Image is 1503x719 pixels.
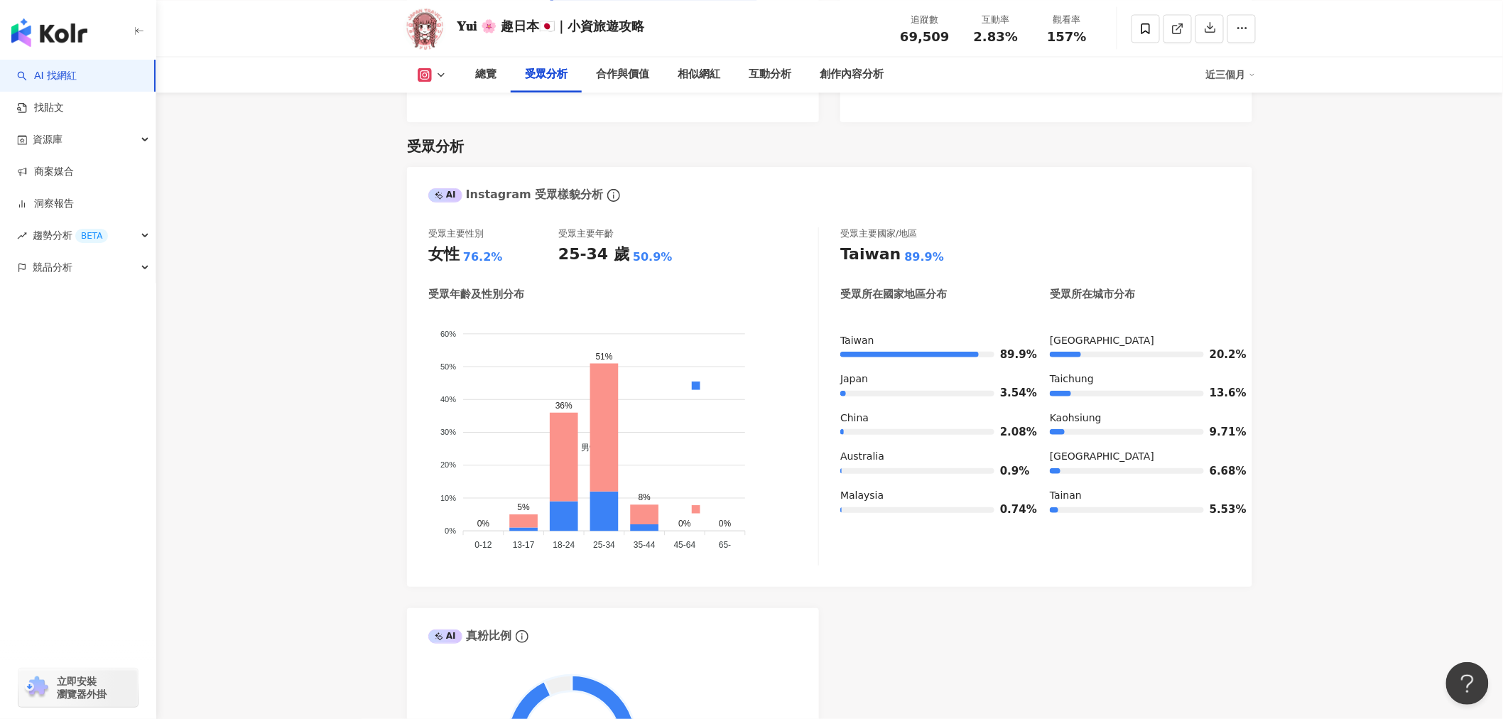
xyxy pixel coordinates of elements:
span: rise [17,231,27,241]
img: KOL Avatar [403,7,446,50]
div: 受眾分析 [407,136,464,156]
tspan: 20% [440,460,456,469]
a: chrome extension立即安裝 瀏覽器外掛 [18,669,138,707]
div: 真粉比例 [428,628,511,644]
div: Kaohsiung [1050,411,1231,426]
tspan: 0% [445,526,456,535]
a: searchAI 找網紅 [17,69,77,83]
span: 2.83% [974,30,1018,44]
div: Japan [840,372,1021,386]
span: 0.9% [1000,466,1021,477]
span: 69,509 [900,29,949,44]
tspan: 0-12 [475,540,492,550]
div: 受眾主要性別 [428,227,484,240]
span: 9.71% [1210,427,1231,438]
span: 5.53% [1210,504,1231,515]
a: 商案媒合 [17,165,74,179]
div: 受眾主要國家/地區 [840,227,917,240]
tspan: 50% [440,362,456,371]
span: 2.08% [1000,427,1021,438]
div: BETA [75,229,108,243]
div: 相似網紅 [678,66,720,83]
span: 3.54% [1000,388,1021,399]
span: 157% [1047,30,1087,44]
iframe: Help Scout Beacon - Open [1446,662,1489,705]
div: Tainan [1050,489,1231,503]
div: 受眾所在城市分布 [1050,287,1135,302]
div: Taichung [1050,372,1231,386]
div: 𝐘𝐮𝐢 🌸 趣日本🇯🇵｜小資旅遊攻略 [457,17,645,35]
img: logo [11,18,87,47]
tspan: 25-34 [593,540,615,550]
div: 近三個月 [1206,63,1256,86]
tspan: 45-64 [674,540,696,550]
span: info-circle [514,628,531,645]
div: AI [428,188,462,202]
tspan: 65- [719,540,731,550]
img: chrome extension [23,676,50,699]
div: 25-34 歲 [558,244,629,266]
div: Malaysia [840,489,1021,503]
div: 89.9% [905,249,945,265]
div: 受眾年齡及性別分布 [428,287,524,302]
div: 女性 [428,244,460,266]
span: 6.68% [1210,466,1231,477]
span: 男性 [570,443,598,453]
div: Taiwan [840,244,901,266]
span: 20.2% [1210,350,1231,360]
span: 89.9% [1000,350,1021,360]
div: 受眾分析 [525,66,568,83]
div: 追蹤數 [898,13,952,27]
div: 總覽 [475,66,497,83]
div: Instagram 受眾樣貌分析 [428,187,603,202]
div: Taiwan [840,334,1021,348]
tspan: 10% [440,493,456,502]
div: [GEOGRAPHIC_DATA] [1050,334,1231,348]
a: 洞察報告 [17,197,74,211]
div: 50.9% [633,249,673,265]
tspan: 13-17 [513,540,535,550]
tspan: 40% [440,395,456,404]
div: [GEOGRAPHIC_DATA] [1050,450,1231,464]
span: info-circle [605,187,622,204]
span: 13.6% [1210,388,1231,399]
div: AI [428,629,462,644]
span: 0.74% [1000,504,1021,515]
div: 創作內容分析 [820,66,884,83]
div: 互動分析 [749,66,791,83]
span: 立即安裝 瀏覽器外掛 [57,675,107,701]
div: 受眾主要年齡 [558,227,614,240]
span: 競品分析 [33,252,72,283]
tspan: 35-44 [634,540,656,550]
div: 合作與價值 [596,66,649,83]
span: 趨勢分析 [33,220,108,252]
div: China [840,411,1021,426]
div: 觀看率 [1040,13,1094,27]
tspan: 60% [440,329,456,337]
div: Australia [840,450,1021,464]
div: 互動率 [969,13,1023,27]
tspan: 30% [440,428,456,436]
span: 資源庫 [33,124,63,156]
div: 受眾所在國家地區分布 [840,287,947,302]
tspan: 18-24 [553,540,575,550]
div: 76.2% [463,249,503,265]
a: 找貼文 [17,101,64,115]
